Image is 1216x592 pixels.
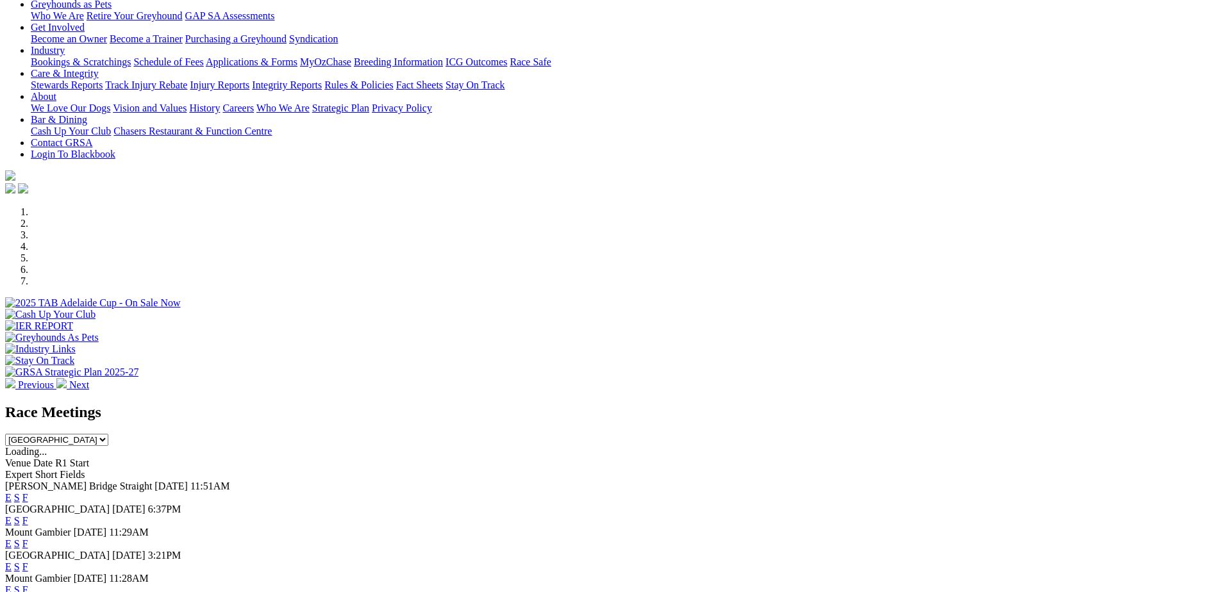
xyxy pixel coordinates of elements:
[31,126,1211,137] div: Bar & Dining
[206,56,297,67] a: Applications & Forms
[31,10,84,21] a: Who We Are
[5,320,73,332] img: IER REPORT
[110,33,183,44] a: Become a Trainer
[109,573,149,584] span: 11:28AM
[446,56,507,67] a: ICG Outcomes
[31,45,65,56] a: Industry
[5,550,110,561] span: [GEOGRAPHIC_DATA]
[133,56,203,67] a: Schedule of Fees
[5,492,12,503] a: E
[113,126,272,136] a: Chasers Restaurant & Function Centre
[446,79,504,90] a: Stay On Track
[190,481,230,491] span: 11:51AM
[14,561,20,572] a: S
[354,56,443,67] a: Breeding Information
[69,379,89,390] span: Next
[109,527,149,538] span: 11:29AM
[31,56,131,67] a: Bookings & Scratchings
[5,527,71,538] span: Mount Gambier
[5,504,110,514] span: [GEOGRAPHIC_DATA]
[5,332,99,343] img: Greyhounds As Pets
[22,515,28,526] a: F
[5,170,15,181] img: logo-grsa-white.png
[5,457,31,468] span: Venue
[5,355,74,366] img: Stay On Track
[112,550,146,561] span: [DATE]
[22,538,28,549] a: F
[18,379,54,390] span: Previous
[31,56,1211,68] div: Industry
[190,79,249,90] a: Injury Reports
[33,457,53,468] span: Date
[372,103,432,113] a: Privacy Policy
[112,504,146,514] span: [DATE]
[324,79,394,90] a: Rules & Policies
[189,103,220,113] a: History
[60,469,85,480] span: Fields
[5,309,96,320] img: Cash Up Your Club
[5,366,138,378] img: GRSA Strategic Plan 2025-27
[185,33,287,44] a: Purchasing a Greyhound
[154,481,188,491] span: [DATE]
[5,469,33,480] span: Expert
[55,457,89,468] span: R1 Start
[31,137,92,148] a: Contact GRSA
[22,492,28,503] a: F
[5,183,15,193] img: facebook.svg
[31,103,1211,114] div: About
[14,515,20,526] a: S
[148,504,181,514] span: 6:37PM
[510,56,551,67] a: Race Safe
[31,33,1211,45] div: Get Involved
[22,561,28,572] a: F
[289,33,338,44] a: Syndication
[35,469,58,480] span: Short
[312,103,369,113] a: Strategic Plan
[5,297,181,309] img: 2025 TAB Adelaide Cup - On Sale Now
[31,103,110,113] a: We Love Our Dogs
[31,10,1211,22] div: Greyhounds as Pets
[5,538,12,549] a: E
[222,103,254,113] a: Careers
[31,79,1211,91] div: Care & Integrity
[256,103,310,113] a: Who We Are
[252,79,322,90] a: Integrity Reports
[56,378,67,388] img: chevron-right-pager-white.svg
[148,550,181,561] span: 3:21PM
[185,10,275,21] a: GAP SA Assessments
[14,492,20,503] a: S
[113,103,187,113] a: Vision and Values
[5,561,12,572] a: E
[74,527,107,538] span: [DATE]
[300,56,351,67] a: MyOzChase
[5,573,71,584] span: Mount Gambier
[5,481,152,491] span: [PERSON_NAME] Bridge Straight
[31,91,56,102] a: About
[18,183,28,193] img: twitter.svg
[5,343,76,355] img: Industry Links
[396,79,443,90] a: Fact Sheets
[74,573,107,584] span: [DATE]
[87,10,183,21] a: Retire Your Greyhound
[31,33,107,44] a: Become an Owner
[5,378,15,388] img: chevron-left-pager-white.svg
[31,68,99,79] a: Care & Integrity
[5,515,12,526] a: E
[31,126,111,136] a: Cash Up Your Club
[31,79,103,90] a: Stewards Reports
[5,379,56,390] a: Previous
[31,22,85,33] a: Get Involved
[31,114,87,125] a: Bar & Dining
[5,446,47,457] span: Loading...
[31,149,115,160] a: Login To Blackbook
[5,404,1211,421] h2: Race Meetings
[56,379,89,390] a: Next
[105,79,187,90] a: Track Injury Rebate
[14,538,20,549] a: S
